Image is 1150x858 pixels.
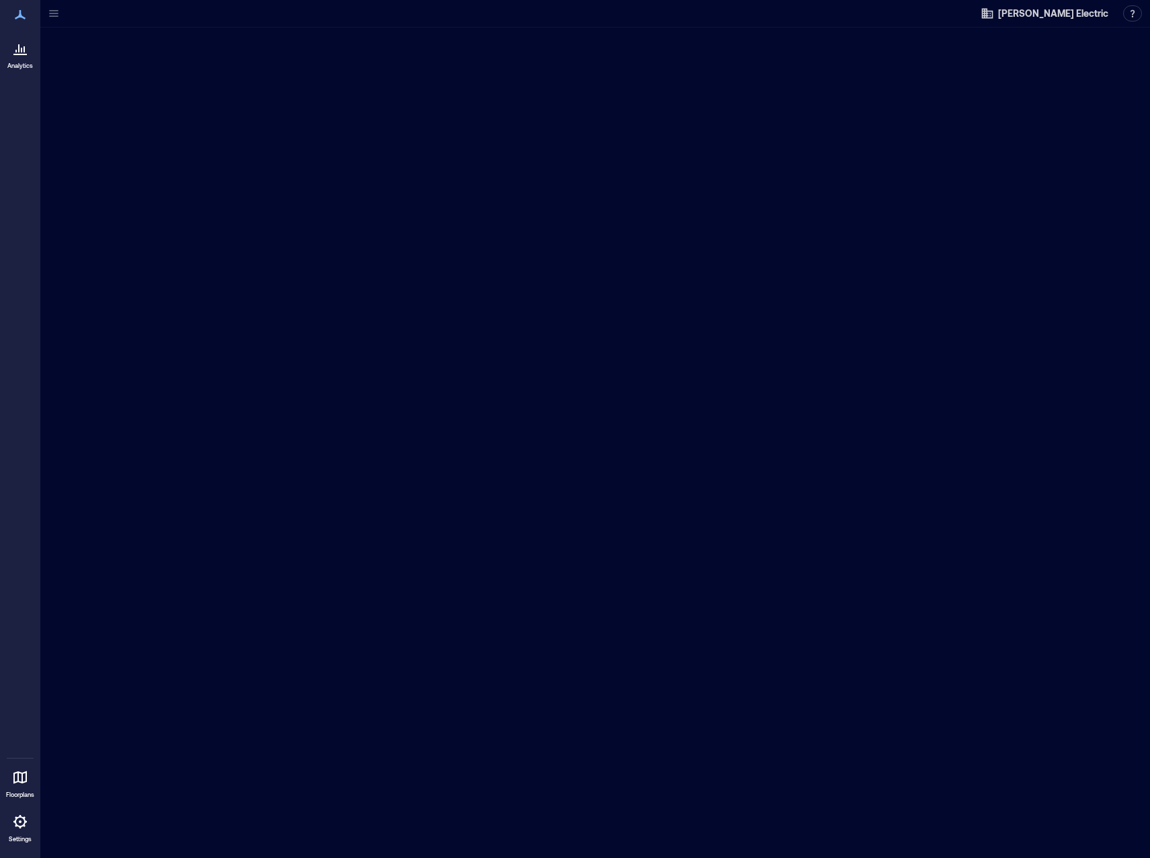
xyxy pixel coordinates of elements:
p: Analytics [7,62,33,70]
span: [PERSON_NAME] Electric [998,7,1108,20]
p: Floorplans [6,791,34,799]
button: [PERSON_NAME] Electric [977,3,1112,24]
p: Settings [9,835,32,843]
a: Floorplans [2,761,38,803]
a: Analytics [3,32,37,74]
a: Settings [4,806,36,847]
